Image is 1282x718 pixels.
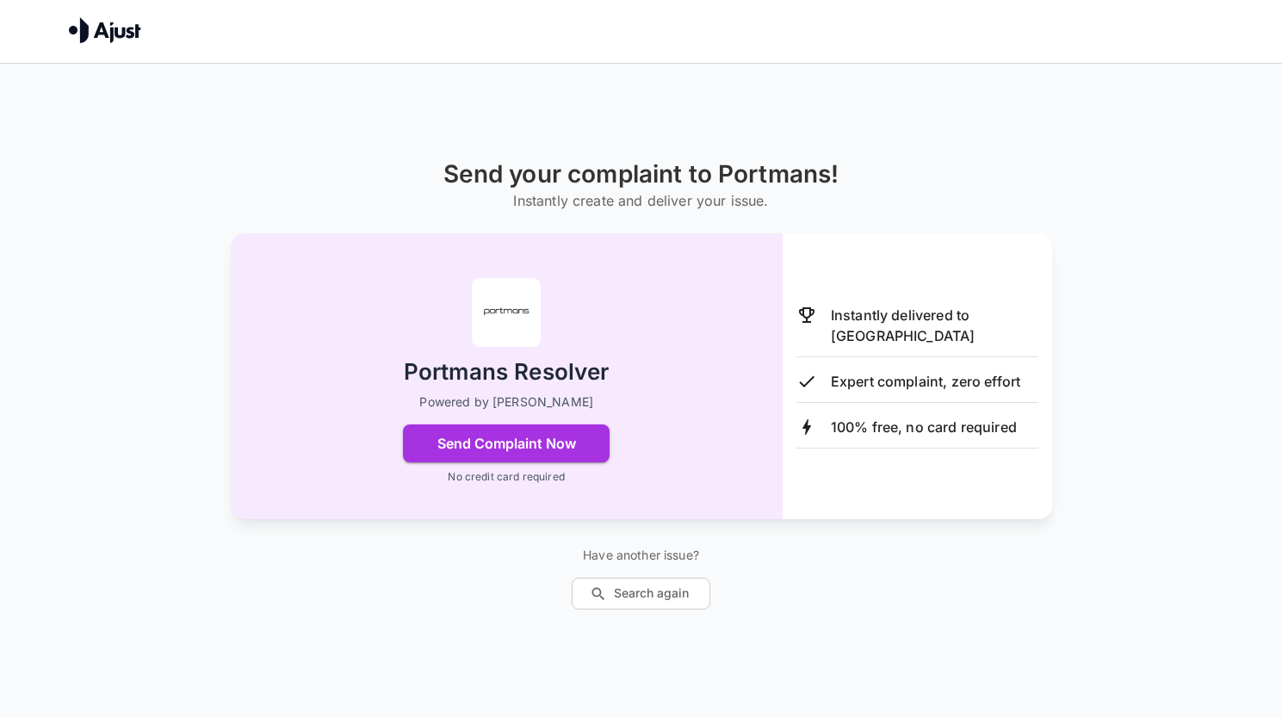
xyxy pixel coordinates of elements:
p: 100% free, no card required [831,417,1017,437]
img: Portmans [472,278,541,347]
h1: Send your complaint to Portmans! [443,160,839,189]
h2: Portmans Resolver [404,357,610,387]
p: Powered by [PERSON_NAME] [419,393,593,411]
p: Expert complaint, zero effort [831,371,1020,392]
h6: Instantly create and deliver your issue. [443,189,839,213]
p: Instantly delivered to [GEOGRAPHIC_DATA] [831,305,1038,346]
p: No credit card required [448,469,564,485]
button: Send Complaint Now [403,424,610,462]
img: Ajust [69,17,141,43]
button: Search again [572,578,710,610]
p: Have another issue? [572,547,710,564]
